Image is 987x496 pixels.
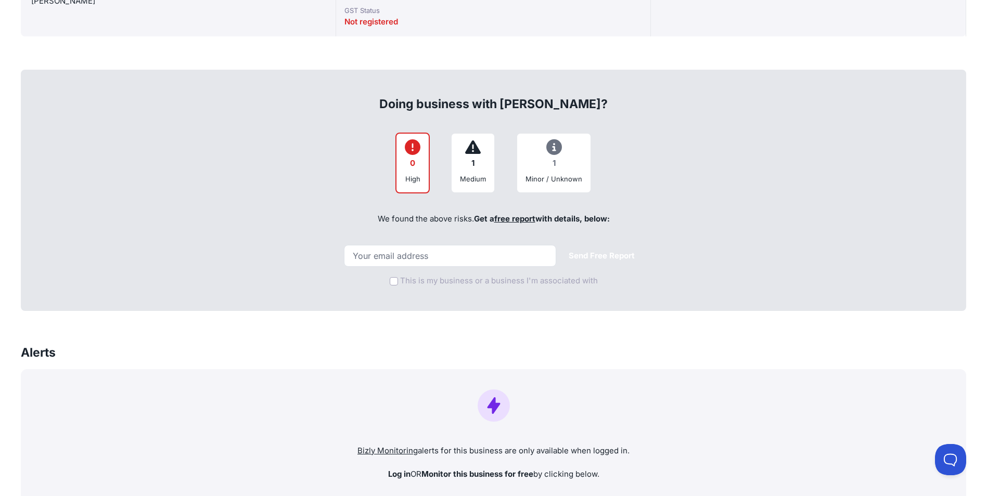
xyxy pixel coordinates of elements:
div: High [405,174,420,184]
p: alerts for this business are only available when logged in. [29,445,958,457]
div: Medium [460,174,486,184]
a: free report [494,214,535,224]
div: Doing business with [PERSON_NAME]? [32,79,955,112]
input: Your email address [344,245,556,267]
iframe: Toggle Customer Support [935,444,966,475]
strong: Monitor this business for free [421,469,533,479]
span: Not registered [344,17,398,27]
p: OR by clicking below. [29,468,958,480]
div: We found the above risks. [32,202,955,237]
h3: Alerts [21,344,56,361]
label: This is my business or a business I'm associated with [400,275,598,287]
div: GST Status [344,5,643,16]
span: Get a with details, below: [474,214,610,224]
strong: Log in [388,469,411,479]
button: Send Free Report [560,246,643,266]
div: 1 [460,153,486,174]
div: 1 [525,153,582,174]
a: Bizly Monitoring [357,446,418,455]
div: Minor / Unknown [525,174,582,184]
div: 0 [405,153,420,174]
